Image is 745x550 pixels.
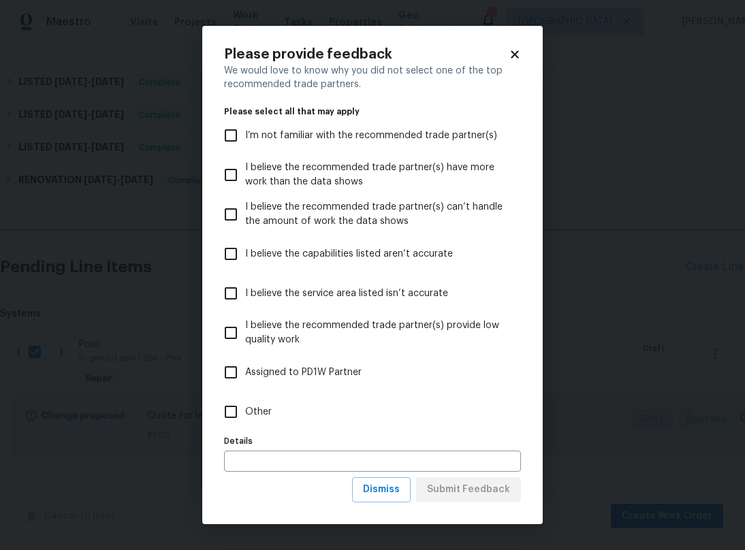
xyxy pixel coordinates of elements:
span: I believe the service area listed isn’t accurate [245,287,448,301]
span: I believe the recommended trade partner(s) have more work than the data shows [245,161,510,189]
span: Other [245,405,272,419]
h2: Please provide feedback [224,48,509,61]
div: We would love to know why you did not select one of the top recommended trade partners. [224,64,521,91]
legend: Please select all that may apply [224,108,521,116]
span: Dismiss [363,481,400,498]
span: I believe the capabilities listed aren’t accurate [245,247,453,261]
span: I believe the recommended trade partner(s) can’t handle the amount of work the data shows [245,200,510,229]
button: Dismiss [352,477,411,502]
span: Assigned to PD1W Partner [245,366,362,380]
span: I’m not familiar with the recommended trade partner(s) [245,129,497,143]
span: I believe the recommended trade partner(s) provide low quality work [245,319,510,347]
label: Details [224,437,521,445]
